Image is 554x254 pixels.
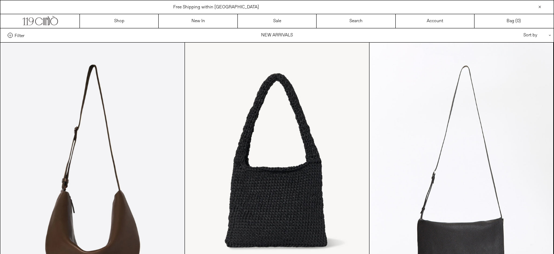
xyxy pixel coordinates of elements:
a: New In [159,14,237,28]
span: Filter [15,33,24,38]
a: Sale [238,14,317,28]
span: ) [517,18,521,24]
a: Shop [80,14,159,28]
a: Search [317,14,395,28]
div: Sort by [481,28,546,42]
a: Bag () [474,14,553,28]
span: 0 [517,18,519,24]
a: Free Shipping within [GEOGRAPHIC_DATA] [173,4,259,10]
a: Account [396,14,474,28]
